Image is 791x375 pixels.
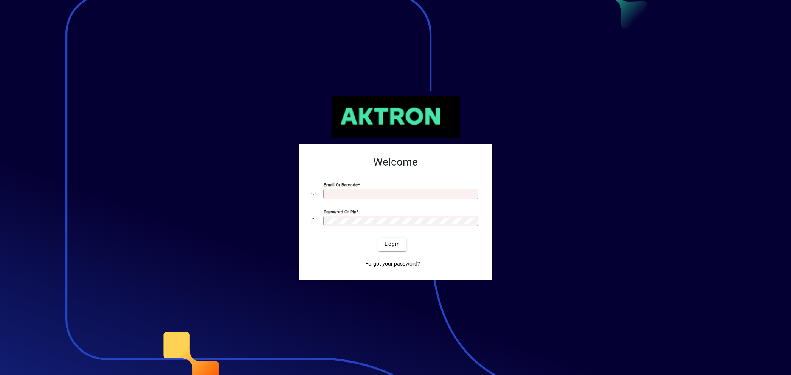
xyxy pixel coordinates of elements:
span: Forgot your password? [365,260,420,268]
a: Forgot your password? [362,257,423,271]
button: Login [378,237,406,251]
mat-label: Password or Pin [324,209,356,214]
mat-label: Email or Barcode [324,182,358,187]
span: Login [385,240,400,248]
h2: Welcome [311,156,480,169]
